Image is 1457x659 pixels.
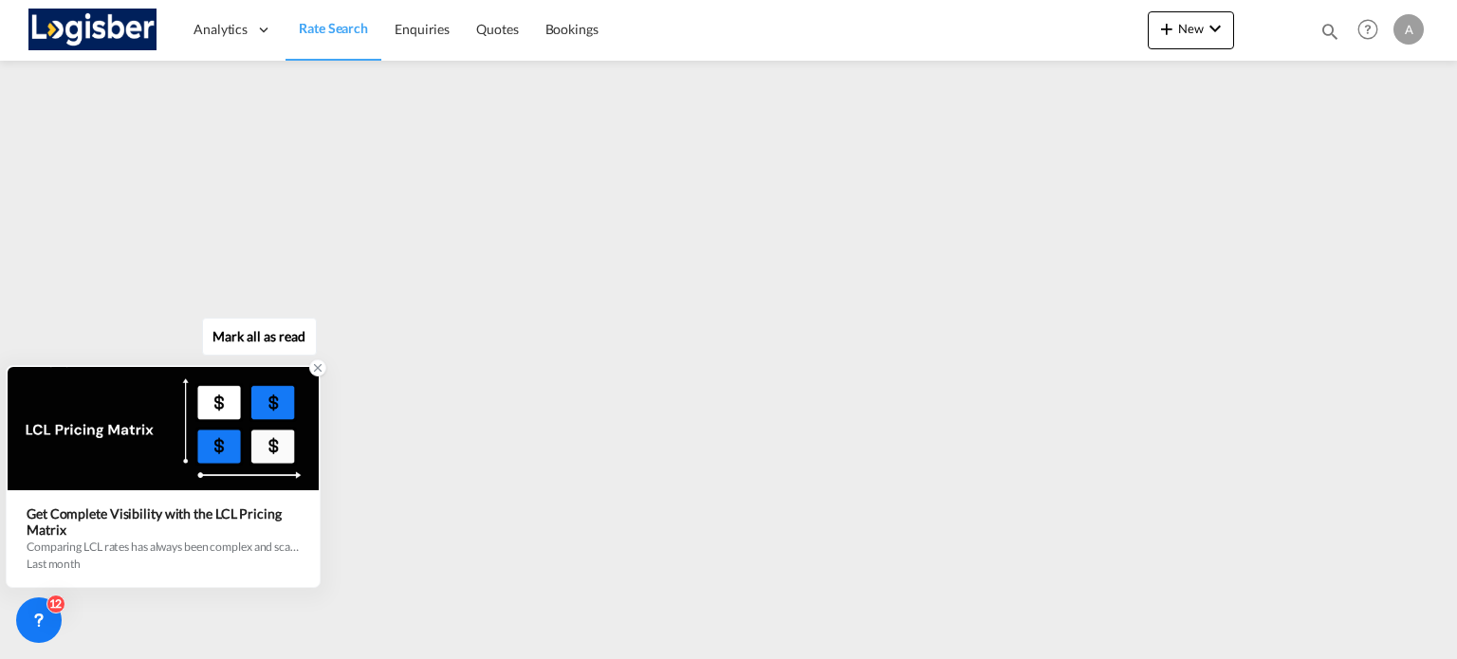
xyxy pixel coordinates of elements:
[1319,21,1340,42] md-icon: icon-magnify
[476,21,518,37] span: Quotes
[1319,21,1340,49] div: icon-magnify
[1352,13,1384,46] span: Help
[545,21,599,37] span: Bookings
[194,20,248,39] span: Analytics
[1393,14,1424,45] div: A
[1155,17,1178,40] md-icon: icon-plus 400-fg
[1352,13,1393,47] div: Help
[299,20,368,36] span: Rate Search
[395,21,450,37] span: Enquiries
[28,9,157,51] img: d7a75e507efd11eebffa5922d020a472.png
[1204,17,1226,40] md-icon: icon-chevron-down
[1148,11,1234,49] button: icon-plus 400-fgNewicon-chevron-down
[1155,21,1226,36] span: New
